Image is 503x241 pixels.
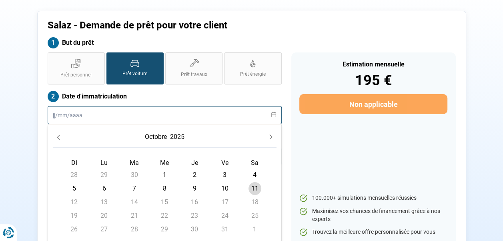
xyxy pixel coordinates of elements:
[240,195,270,209] td: 18
[180,195,210,209] td: 16
[149,209,179,223] td: 22
[98,169,110,181] span: 29
[149,223,179,236] td: 29
[68,182,80,195] span: 5
[128,169,141,181] span: 30
[299,194,447,202] li: 100.000+ simulations mensuelles réussies
[160,159,169,167] span: Me
[210,195,240,209] td: 17
[48,20,351,31] h1: Salaz - Demande de prêt pour votre client
[128,196,141,209] span: 14
[180,168,210,182] td: 2
[68,196,80,209] span: 12
[149,182,179,195] td: 8
[59,182,89,195] td: 5
[158,169,171,181] span: 1
[191,159,198,167] span: Je
[89,182,119,195] td: 6
[89,168,119,182] td: 29
[100,159,108,167] span: Lu
[68,209,80,222] span: 19
[98,209,110,222] span: 20
[89,223,119,236] td: 27
[221,159,228,167] span: Ve
[188,223,201,236] span: 30
[60,72,92,78] span: Prêt personnel
[188,209,201,222] span: 23
[68,223,80,236] span: 26
[158,182,171,195] span: 8
[119,168,149,182] td: 30
[122,70,147,77] span: Prêt voiture
[299,207,447,223] li: Maximisez vos chances de financement grâce à nos experts
[218,182,231,195] span: 10
[188,182,201,195] span: 9
[299,94,447,114] button: Non applicable
[149,168,179,182] td: 1
[248,169,261,181] span: 4
[248,209,261,222] span: 25
[119,223,149,236] td: 28
[98,196,110,209] span: 13
[299,61,447,68] div: Estimation mensuelle
[210,223,240,236] td: 31
[218,196,231,209] span: 17
[128,209,141,222] span: 21
[128,223,141,236] span: 28
[71,159,77,167] span: Di
[149,195,179,209] td: 15
[98,182,110,195] span: 6
[240,168,270,182] td: 4
[218,169,231,181] span: 3
[188,196,201,209] span: 16
[158,209,171,222] span: 22
[299,228,447,236] li: Trouvez la meilleure offre personnalisée pour vous
[158,196,171,209] span: 15
[98,223,110,236] span: 27
[210,209,240,223] td: 24
[218,209,231,222] span: 24
[68,169,80,181] span: 28
[128,182,141,195] span: 7
[248,196,261,209] span: 18
[59,195,89,209] td: 12
[181,71,207,78] span: Prêt travaux
[180,182,210,195] td: 9
[188,169,201,181] span: 2
[240,182,270,195] td: 11
[210,168,240,182] td: 3
[299,73,447,88] div: 195 €
[48,91,282,102] label: Date d'immatriculation
[265,131,277,143] button: Next Month
[168,130,186,144] button: Choose Year
[48,37,282,48] label: But du prêt
[240,209,270,223] td: 25
[251,159,259,167] span: Sa
[59,223,89,236] td: 26
[130,159,139,167] span: Ma
[248,182,261,195] span: 11
[53,131,64,143] button: Previous Month
[180,209,210,223] td: 23
[158,223,171,236] span: 29
[89,195,119,209] td: 13
[240,71,266,78] span: Prêt énergie
[119,209,149,223] td: 21
[119,182,149,195] td: 7
[210,182,240,195] td: 10
[143,130,168,144] button: Choose Month
[180,223,210,236] td: 30
[48,106,282,124] input: jj/mm/aaaa
[119,195,149,209] td: 14
[218,223,231,236] span: 31
[89,209,119,223] td: 20
[59,168,89,182] td: 28
[248,223,261,236] span: 1
[59,209,89,223] td: 19
[240,223,270,236] td: 1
